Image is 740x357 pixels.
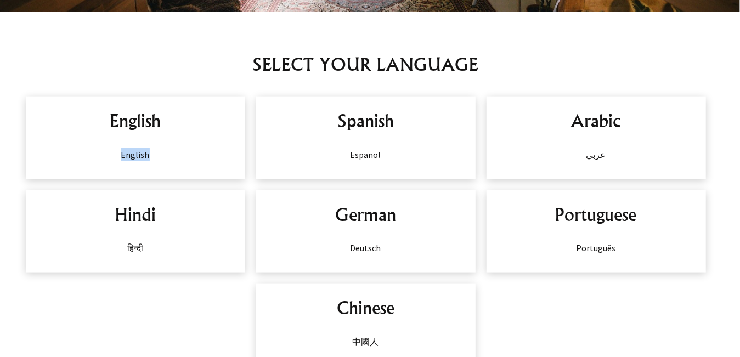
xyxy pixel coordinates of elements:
[267,294,465,321] h2: Chinese
[267,241,465,254] p: Deutsch
[37,201,234,228] h2: Hindi
[37,148,234,161] p: English
[498,241,695,254] p: Português
[267,201,465,228] h2: German
[37,107,234,134] h2: English
[498,148,695,161] p: عربي
[267,107,465,134] h2: Spanish
[498,201,695,228] h2: Portuguese
[267,335,465,348] p: 中國人
[498,107,695,134] h2: Arabic
[37,241,234,254] p: हिन्दी
[267,148,465,161] p: Español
